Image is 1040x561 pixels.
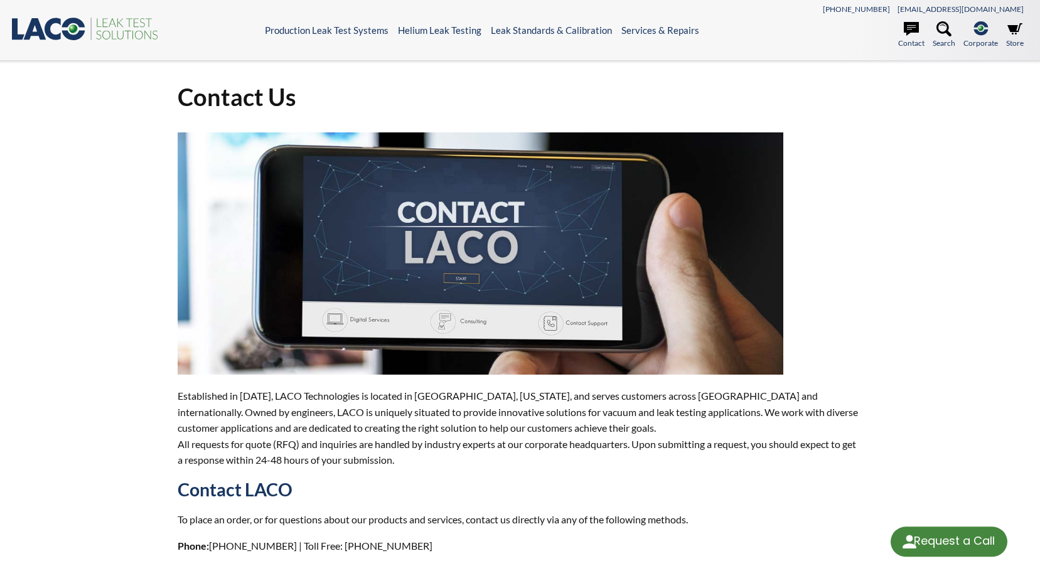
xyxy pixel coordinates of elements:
div: Request a Call [914,526,995,555]
a: Helium Leak Testing [398,24,481,36]
p: Established in [DATE], LACO Technologies is located in [GEOGRAPHIC_DATA], [US_STATE], and serves ... [178,388,862,468]
p: To place an order, or for questions about our products and services, contact us directly via any ... [178,511,862,528]
img: round button [899,532,919,552]
a: Search [933,21,955,49]
p: [PHONE_NUMBER] | Toll Free: [PHONE_NUMBER] [178,538,862,554]
a: Contact [898,21,925,49]
img: ContactUs.jpg [178,132,783,375]
a: Production Leak Test Systems [265,24,389,36]
a: Leak Standards & Calibration [491,24,612,36]
a: Services & Repairs [621,24,699,36]
strong: Phone: [178,540,209,552]
span: Corporate [963,37,998,49]
a: Store [1006,21,1024,49]
h1: Contact Us [178,82,862,112]
div: Request a Call [891,526,1007,557]
a: [EMAIL_ADDRESS][DOMAIN_NAME] [898,4,1024,14]
strong: Contact LACO [178,479,292,500]
a: [PHONE_NUMBER] [823,4,890,14]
